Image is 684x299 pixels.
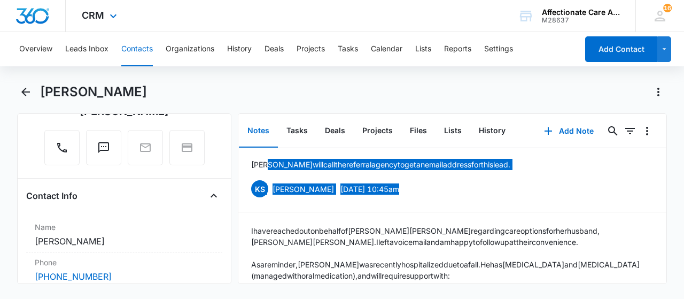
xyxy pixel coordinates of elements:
[65,32,108,66] button: Leads Inbox
[338,32,358,66] button: Tasks
[121,32,153,66] button: Contacts
[251,180,268,197] span: KS
[44,147,80,156] a: Call
[316,114,354,148] button: Deals
[227,32,252,66] button: History
[650,83,667,101] button: Actions
[533,118,604,144] button: Add Note
[297,32,325,66] button: Projects
[436,114,470,148] button: Lists
[251,259,654,281] p: As a reminder, [PERSON_NAME] was recently hospitalized due to a fall. He has [MEDICAL_DATA] and [...
[604,122,621,140] button: Search...
[265,32,284,66] button: Deals
[354,114,401,148] button: Projects
[251,159,510,170] p: [PERSON_NAME] will call the referral agency to get an email address for this lead.
[470,114,514,148] button: History
[484,32,513,66] button: Settings
[35,270,112,283] a: [PHONE_NUMBER]
[663,4,672,12] span: 16
[205,187,222,204] button: Close
[251,281,654,293] p: Meals
[340,183,399,195] p: [DATE] 10:45am
[239,114,278,148] button: Notes
[35,257,214,268] label: Phone
[401,114,436,148] button: Files
[40,84,147,100] h1: [PERSON_NAME]
[415,32,431,66] button: Lists
[278,114,316,148] button: Tasks
[26,189,77,202] h4: Contact Info
[19,32,52,66] button: Overview
[86,147,121,156] a: Text
[371,32,402,66] button: Calendar
[273,183,334,195] p: [PERSON_NAME]
[44,130,80,165] button: Call
[86,130,121,165] button: Text
[251,225,654,248] p: I have reached out on behalf of [PERSON_NAME] [PERSON_NAME] regarding care options for her husban...
[166,32,214,66] button: Organizations
[26,252,222,288] div: Phone[PHONE_NUMBER]
[35,221,214,233] label: Name
[663,4,672,12] div: notifications count
[542,17,620,24] div: account id
[82,10,104,21] span: CRM
[621,122,639,140] button: Filters
[585,36,657,62] button: Add Contact
[639,122,656,140] button: Overflow Menu
[542,8,620,17] div: account name
[444,32,471,66] button: Reports
[17,83,34,101] button: Back
[35,235,214,248] dd: [PERSON_NAME]
[26,217,222,252] div: Name[PERSON_NAME]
